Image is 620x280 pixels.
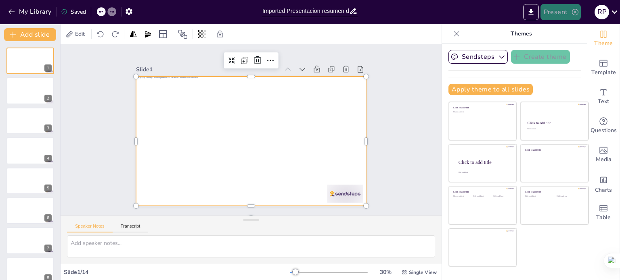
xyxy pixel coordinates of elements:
div: 30 % [376,268,395,276]
div: 6 [6,197,54,224]
button: My Library [6,5,55,18]
button: Speaker Notes [67,224,113,232]
span: Edit [73,30,86,38]
div: 6 [44,214,52,222]
div: Click to add text [453,195,471,197]
span: Questions [591,126,617,135]
div: Click to add text [527,129,581,130]
span: Text [598,97,609,106]
div: Add charts and graphs [587,169,620,198]
div: Layout [157,28,170,41]
div: Slide 1 / 14 [64,268,290,276]
div: Click to add text [493,195,511,197]
button: Sendsteps [448,50,508,64]
div: Click to add text [473,195,491,197]
button: Export to PowerPoint [523,4,539,20]
div: Add a table [587,198,620,227]
input: Insert title [262,5,349,17]
div: Add images, graphics, shapes or video [587,140,620,169]
div: Click to add text [525,195,551,197]
div: Click to add title [525,191,583,193]
div: Click to add title [453,191,511,193]
span: Template [591,68,616,77]
div: 7 [6,227,54,254]
div: Slide 1 [142,54,286,77]
div: Add ready made slides [587,53,620,82]
div: Saved [61,8,86,16]
div: Click to add title [528,121,581,125]
div: Get real-time input from your audience [587,111,620,140]
div: 1 [6,48,54,74]
p: Themes [463,24,579,44]
button: Create theme [511,50,570,64]
button: Present [540,4,581,20]
div: 7 [44,245,52,252]
div: Change the overall theme [587,24,620,53]
div: 2 [44,95,52,102]
span: Single View [409,269,437,276]
div: Click to add title [453,106,511,109]
div: Click to add body [459,172,509,173]
button: Add slide [4,28,56,41]
button: R P [595,4,609,20]
div: Add text boxes [587,82,620,111]
div: 3 [6,108,54,134]
div: 2 [6,77,54,104]
span: Charts [595,186,612,195]
div: 5 [6,168,54,194]
span: Position [178,29,188,39]
div: Click to add title [459,159,510,165]
span: Media [596,155,612,164]
div: 1 [44,64,52,72]
button: Transcript [113,224,149,232]
div: 4 [44,155,52,162]
div: 4 [6,137,54,164]
div: R P [595,5,609,19]
div: 3 [44,124,52,132]
span: Theme [594,39,613,48]
div: Click to add title [525,148,583,151]
span: Table [596,213,611,222]
div: 5 [44,185,52,192]
div: Click to add text [453,111,511,113]
div: Click to add text [557,195,582,197]
button: Apply theme to all slides [448,84,533,95]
